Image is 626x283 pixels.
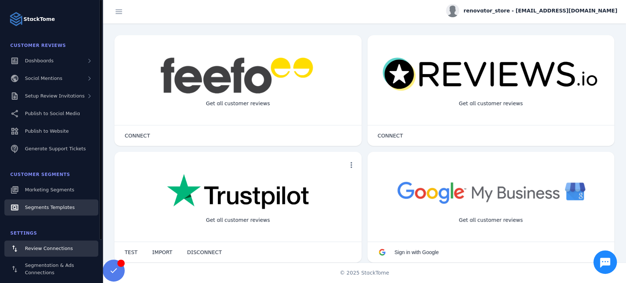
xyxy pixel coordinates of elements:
img: googlebusiness.png [392,174,589,210]
span: Marketing Segments [25,187,74,192]
button: Sign in with Google [370,245,446,260]
span: Customer Reviews [10,43,66,48]
span: Customer Segments [10,172,70,177]
div: Get all customer reviews [453,94,529,113]
button: IMPORT [145,245,180,260]
a: Generate Support Tickets [4,141,98,157]
strong: StackTome [23,15,55,23]
span: DISCONNECT [187,250,222,255]
a: Marketing Segments [4,182,98,198]
a: Segments Templates [4,199,98,216]
a: Publish to Website [4,123,98,139]
a: Review Connections [4,240,98,257]
span: Generate Support Tickets [25,146,86,151]
img: reviewsio.svg [382,57,600,92]
span: Dashboards [25,58,54,63]
div: Get all customer reviews [200,210,276,230]
span: Settings [10,231,37,236]
span: Segments Templates [25,205,75,210]
img: profile.jpg [446,4,459,17]
span: Social Mentions [25,76,62,81]
span: © 2025 StackTome [340,269,389,277]
span: Setup Review Invitations [25,93,85,99]
img: Logo image [9,12,23,26]
span: Segmentation & Ads Connections [25,262,74,275]
span: CONNECT [378,133,403,138]
a: Publish to Social Media [4,106,98,122]
span: CONNECT [125,133,150,138]
span: IMPORT [152,250,172,255]
span: Publish to Website [25,128,69,134]
span: Review Connections [25,246,73,251]
button: more [344,158,359,172]
img: trustpilot.png [167,174,309,210]
div: Get all customer reviews [453,210,529,230]
img: feefo.png [159,57,317,94]
span: TEST [125,250,138,255]
button: TEST [117,245,145,260]
button: DISCONNECT [180,245,229,260]
a: Segmentation & Ads Connections [4,258,98,280]
span: Publish to Social Media [25,111,80,116]
button: CONNECT [117,128,157,143]
button: renovator_store - [EMAIL_ADDRESS][DOMAIN_NAME] [446,4,617,17]
div: Get all customer reviews [200,94,276,113]
button: CONNECT [370,128,410,143]
span: renovator_store - [EMAIL_ADDRESS][DOMAIN_NAME] [464,7,617,15]
span: Sign in with Google [395,249,439,255]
